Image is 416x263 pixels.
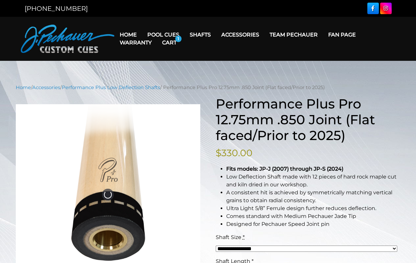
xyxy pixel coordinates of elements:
[216,26,264,43] a: Accessories
[32,84,60,90] a: Accessories
[226,189,401,204] li: A consistent hit is achieved by symmetrically matching vertical grains to obtain radial consistency.
[216,96,401,143] h1: Performance Plus Pro 12.75mm .850 Joint (Flat faced/Prior to 2025)
[216,147,253,158] bdi: 330.00
[157,34,182,51] a: Cart
[226,173,401,189] li: Low Deflection Shaft made with 12 pieces of hard rock maple cut and kiln dried in our workshop.
[184,26,216,43] a: Shafts
[243,234,245,240] abbr: required
[16,84,401,91] nav: Breadcrumb
[323,26,361,43] a: Fan Page
[216,234,241,240] span: Shaft Size
[21,25,114,53] img: Pechauer Custom Cues
[114,26,142,43] a: Home
[216,147,221,158] span: $
[226,212,401,220] li: Comes standard with Medium Pechauer Jade Tip
[62,84,160,90] a: Performance Plus Low Deflection Shafts
[25,5,88,12] a: [PHONE_NUMBER]
[264,26,323,43] a: Team Pechauer
[142,26,184,43] a: Pool Cues
[226,220,401,228] li: Designed for Pechauer Speed Joint pin
[226,204,401,212] li: Ultra Light 5/8” Ferrule design further reduces deflection.
[114,34,157,51] a: Warranty
[16,84,31,90] a: Home
[226,166,343,172] strong: Fits models: JP-J (2007) through JP-S (2024)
